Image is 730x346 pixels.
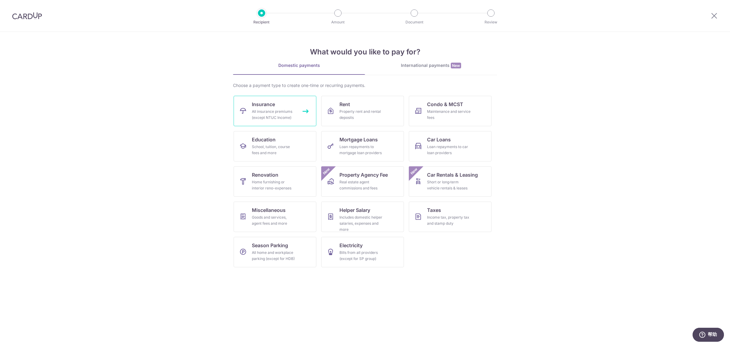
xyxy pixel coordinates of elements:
[427,214,471,227] div: Income tax, property tax and stamp duty
[233,47,497,57] h4: What would you like to pay for?
[692,328,724,343] iframe: 打开一个小组件，您可以在其中找到更多信息
[339,250,383,262] div: Bills from all providers (except for SP group)
[427,171,478,178] span: Car Rentals & Leasing
[321,96,404,126] a: RentProperty rent and rental deposits
[233,82,497,88] div: Choose a payment type to create one-time or recurring payments.
[339,242,363,249] span: Electricity
[409,202,492,232] a: TaxesIncome tax, property tax and stamp duty
[16,4,25,10] span: 帮助
[427,101,463,108] span: Condo & MCST
[339,136,378,143] span: Mortgage Loans
[339,101,350,108] span: Rent
[234,96,316,126] a: InsuranceAll insurance premiums (except NTUC Income)
[321,131,404,161] a: Mortgage LoansLoan repayments to mortgage loan providers
[12,12,42,19] img: CardUp
[339,109,383,121] div: Property rent and rental deposits
[315,19,360,25] p: Amount
[252,206,286,214] span: Miscellaneous
[252,109,296,121] div: All insurance premiums (except NTUC Income)
[409,96,492,126] a: Condo & MCSTMaintenance and service fees
[252,179,296,191] div: Home furnishing or interior reno-expenses
[409,166,492,197] a: Car Rentals & LeasingShort or long‑term vehicle rentals & leasesNew
[365,62,497,69] div: International payments
[234,202,316,232] a: MiscellaneousGoods and services, agent fees and more
[234,166,316,197] a: RenovationHome furnishing or interior reno-expenses
[252,242,288,249] span: Season Parking
[321,237,404,267] a: ElectricityBills from all providers (except for SP group)
[233,62,365,68] div: Domestic payments
[234,237,316,267] a: Season ParkingAll home and workplace parking (except for HDB)
[252,171,278,178] span: Renovation
[451,63,461,68] span: New
[321,166,404,197] a: Property Agency FeeReal estate agent commissions and feesNew
[427,144,471,156] div: Loan repayments to car loan providers
[252,214,296,227] div: Goods and services, agent fees and more
[252,144,296,156] div: School, tuition, course fees and more
[339,206,370,214] span: Helper Salary
[468,19,513,25] p: Review
[321,202,404,232] a: Helper SalaryIncludes domestic helper salaries, expenses and more
[339,214,383,233] div: Includes domestic helper salaries, expenses and more
[427,136,451,143] span: Car Loans
[409,131,492,161] a: Car LoansLoan repayments to car loan providers
[427,206,441,214] span: Taxes
[427,109,471,121] div: Maintenance and service fees
[252,250,296,262] div: All home and workplace parking (except for HDB)
[252,136,276,143] span: Education
[392,19,437,25] p: Document
[339,179,383,191] div: Real estate agent commissions and fees
[252,101,275,108] span: Insurance
[339,144,383,156] div: Loan repayments to mortgage loan providers
[427,179,471,191] div: Short or long‑term vehicle rentals & leases
[322,166,332,176] span: New
[409,166,419,176] span: New
[234,131,316,161] a: EducationSchool, tuition, course fees and more
[239,19,284,25] p: Recipient
[339,171,388,178] span: Property Agency Fee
